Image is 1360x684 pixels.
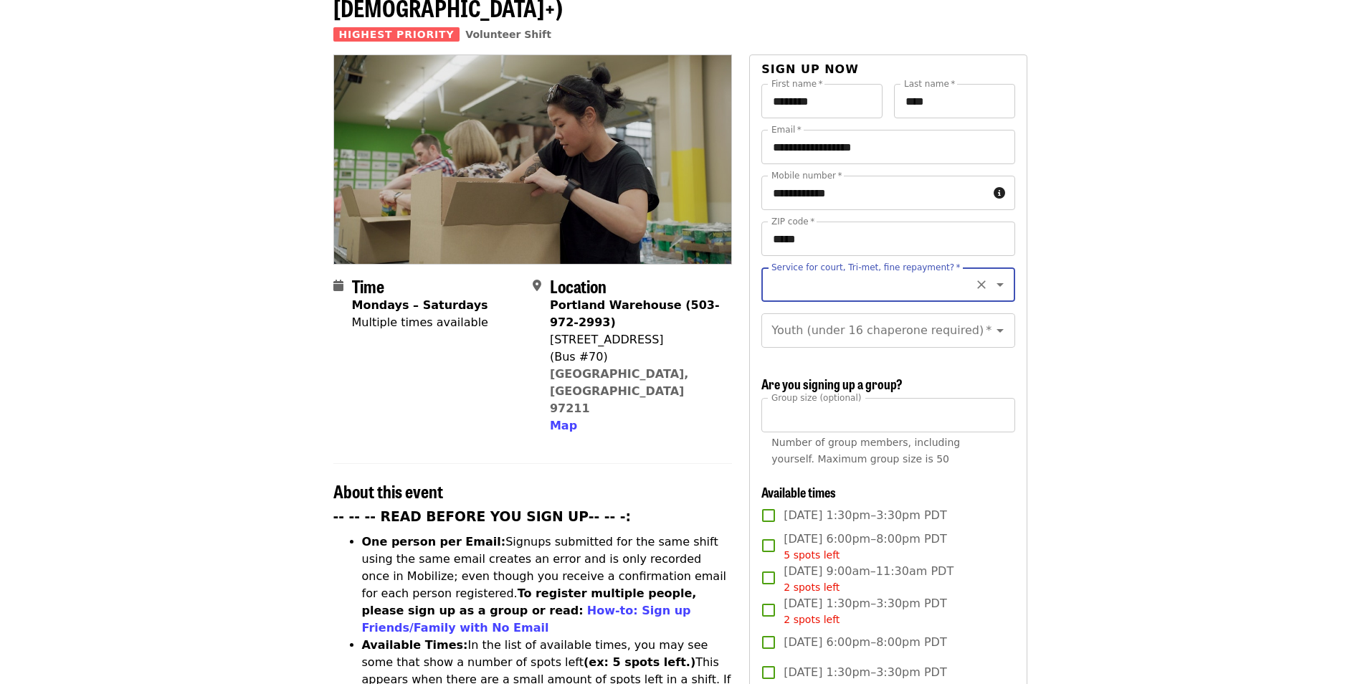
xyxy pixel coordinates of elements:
div: [STREET_ADDRESS] [550,331,721,348]
span: [DATE] 1:30pm–3:30pm PDT [784,507,946,524]
span: Time [352,273,384,298]
span: About this event [333,478,443,503]
strong: -- -- -- READ BEFORE YOU SIGN UP-- -- -: [333,509,632,524]
span: [DATE] 1:30pm–3:30pm PDT [784,595,946,627]
span: Available times [761,483,836,501]
img: Oct/Nov/Dec - Portland: Repack/Sort (age 8+) organized by Oregon Food Bank [334,55,732,263]
div: Multiple times available [352,314,488,331]
span: 2 spots left [784,614,840,625]
strong: Portland Warehouse (503-972-2993) [550,298,720,329]
span: Sign up now [761,62,859,76]
strong: Mondays – Saturdays [352,298,488,312]
i: calendar icon [333,279,343,293]
label: ZIP code [771,217,814,226]
label: Email [771,125,802,134]
input: First name [761,84,883,118]
span: Are you signing up a group? [761,374,903,393]
strong: (ex: 5 spots left.) [584,655,695,669]
i: circle-info icon [994,186,1005,200]
span: [DATE] 9:00am–11:30am PDT [784,563,954,595]
button: Open [990,275,1010,295]
input: Email [761,130,1014,164]
span: [DATE] 6:00pm–8:00pm PDT [784,634,946,651]
span: 2 spots left [784,581,840,593]
button: Open [990,320,1010,341]
label: Service for court, Tri-met, fine repayment? [771,263,961,272]
input: Mobile number [761,176,987,210]
span: [DATE] 1:30pm–3:30pm PDT [784,664,946,681]
span: Group size (optional) [771,392,861,402]
input: [object Object] [761,398,1014,432]
strong: Available Times: [362,638,468,652]
a: [GEOGRAPHIC_DATA], [GEOGRAPHIC_DATA] 97211 [550,367,689,415]
span: Highest Priority [333,27,460,42]
strong: To register multiple people, please sign up as a group or read: [362,586,697,617]
span: [DATE] 6:00pm–8:00pm PDT [784,531,946,563]
label: Mobile number [771,171,842,180]
label: First name [771,80,823,88]
button: Map [550,417,577,434]
span: 5 spots left [784,549,840,561]
strong: One person per Email: [362,535,506,548]
a: How-to: Sign up Friends/Family with No Email [362,604,691,635]
span: Map [550,419,577,432]
span: Location [550,273,607,298]
a: Volunteer Shift [465,29,551,40]
input: ZIP code [761,222,1014,256]
div: (Bus #70) [550,348,721,366]
label: Last name [904,80,955,88]
li: Signups submitted for the same shift using the same email creates an error and is only recorded o... [362,533,733,637]
i: map-marker-alt icon [533,279,541,293]
span: Number of group members, including yourself. Maximum group size is 50 [771,437,960,465]
input: Last name [894,84,1015,118]
button: Clear [971,275,992,295]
